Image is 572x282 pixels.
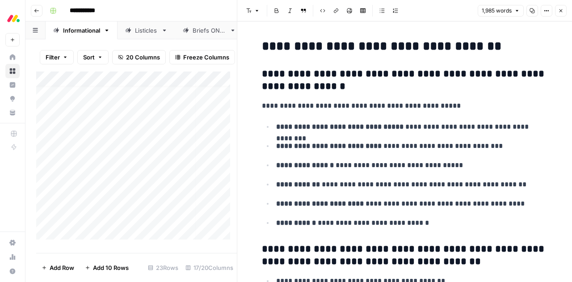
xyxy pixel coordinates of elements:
[478,5,524,17] button: 1,985 words
[5,64,20,78] a: Browse
[93,263,129,272] span: Add 10 Rows
[83,53,95,62] span: Sort
[5,105,20,120] a: Your Data
[5,50,20,64] a: Home
[50,263,74,272] span: Add Row
[36,261,80,275] button: Add Row
[182,261,237,275] div: 17/20 Columns
[126,53,160,62] span: 20 Columns
[135,26,158,35] div: Listicles
[5,92,20,106] a: Opportunities
[5,7,20,29] button: Workspace: Monday.com
[5,250,20,264] a: Usage
[77,50,109,64] button: Sort
[183,53,229,62] span: Freeze Columns
[5,236,20,250] a: Settings
[193,26,226,35] div: Briefs ONLY
[5,10,21,26] img: Monday.com Logo
[112,50,166,64] button: 20 Columns
[80,261,134,275] button: Add 10 Rows
[5,264,20,278] button: Help + Support
[482,7,512,15] span: 1,985 words
[169,50,235,64] button: Freeze Columns
[46,21,118,39] a: Informational
[63,26,100,35] div: Informational
[118,21,175,39] a: Listicles
[175,21,244,39] a: Briefs ONLY
[40,50,74,64] button: Filter
[46,53,60,62] span: Filter
[144,261,182,275] div: 23 Rows
[5,78,20,92] a: Insights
